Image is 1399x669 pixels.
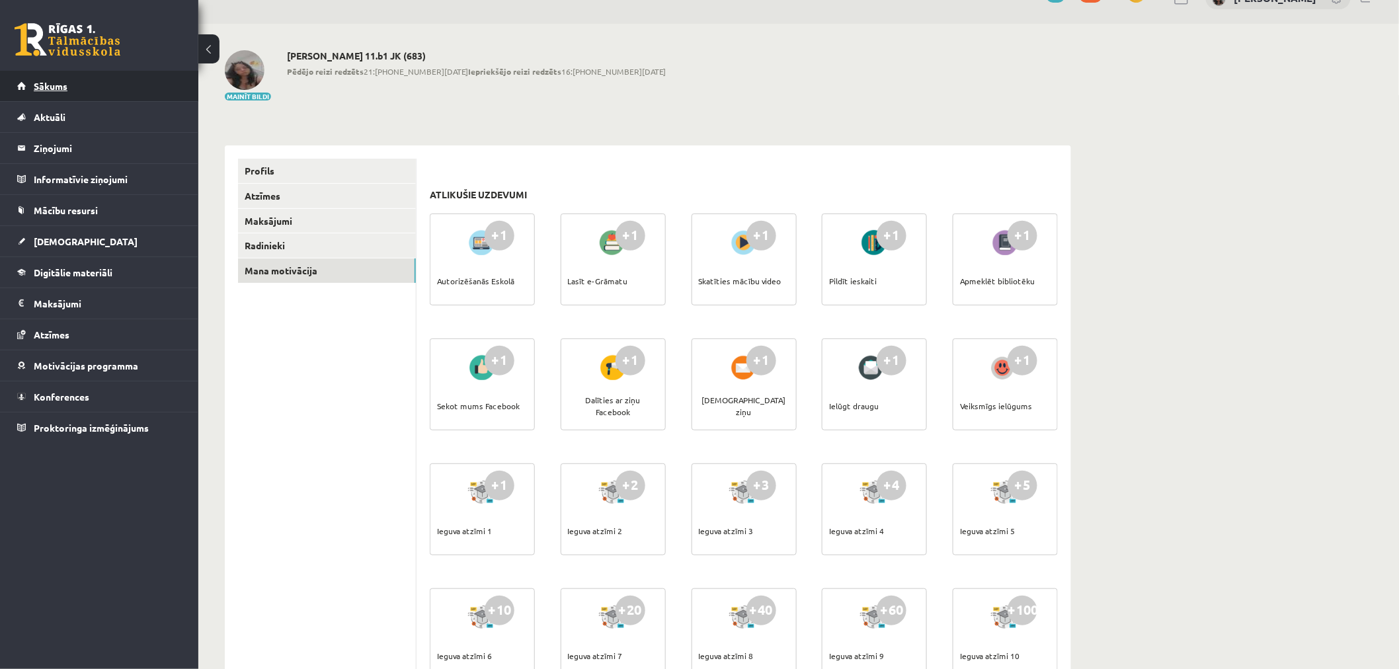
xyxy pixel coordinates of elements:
div: +4 [877,471,906,500]
a: Atzīmes [17,319,182,350]
img: Laura Bitina [225,50,264,90]
legend: Informatīvie ziņojumi [34,164,182,194]
div: +3 [746,471,776,500]
div: Ielūgt draugu [829,383,879,429]
div: +1 [485,471,514,500]
span: [DEMOGRAPHIC_DATA] [34,235,138,247]
div: +1 [877,346,906,375]
h3: Atlikušie uzdevumi [430,189,527,200]
div: Ieguva atzīmi 2 [568,508,623,554]
span: 21:[PHONE_NUMBER][DATE] 16:[PHONE_NUMBER][DATE] [287,65,666,77]
a: Mācību resursi [17,195,182,225]
a: Profils [238,159,416,183]
a: Maksājumi [17,288,182,319]
a: Rīgas 1. Tālmācības vidusskola [15,23,120,56]
a: Proktoringa izmēģinājums [17,413,182,443]
div: +1 [1008,221,1037,251]
div: Dalīties ar ziņu Facebook [568,383,659,429]
legend: Maksājumi [34,288,182,319]
legend: Ziņojumi [34,133,182,163]
div: +5 [1008,471,1037,500]
div: Lasīt e-Grāmatu [568,258,628,304]
div: +2 [616,471,645,500]
span: Konferences [34,391,89,403]
div: Skatīties mācību video [699,258,781,304]
a: Aktuāli [17,102,182,132]
span: Proktoringa izmēģinājums [34,422,149,434]
a: Mana motivācija [238,258,416,283]
span: Aktuāli [34,111,65,123]
div: Sekot mums Facebook [437,383,520,429]
a: Motivācijas programma [17,350,182,381]
a: Atzīmes [238,184,416,208]
div: +1 [616,346,645,375]
div: +1 [1008,346,1037,375]
div: Veiksmīgs ielūgums [960,383,1032,429]
span: Mācību resursi [34,204,98,216]
div: Ieguva atzīmi 3 [699,508,754,554]
div: Ieguva atzīmi 4 [829,508,884,554]
div: +60 [877,596,906,625]
span: Digitālie materiāli [34,266,112,278]
div: Ieguva atzīmi 5 [960,508,1015,554]
a: Sākums [17,71,182,101]
div: +1 [485,346,514,375]
a: Radinieki [238,233,416,258]
div: Autorizēšanās Eskolā [437,258,514,304]
div: Apmeklēt bibliotēku [960,258,1035,304]
a: Ziņojumi [17,133,182,163]
div: +1 [485,221,514,251]
a: Informatīvie ziņojumi [17,164,182,194]
div: +1 [746,346,776,375]
h2: [PERSON_NAME] 11.b1 JK (683) [287,50,666,61]
div: +1 [877,221,906,251]
a: Konferences [17,381,182,412]
b: Pēdējo reizi redzēts [287,66,364,77]
b: Iepriekšējo reizi redzēts [468,66,561,77]
span: Atzīmes [34,329,69,340]
div: [DEMOGRAPHIC_DATA] ziņu [699,383,789,429]
span: Motivācijas programma [34,360,138,372]
a: [DEMOGRAPHIC_DATA] [17,226,182,256]
a: Digitālie materiāli [17,257,182,288]
div: +1 [616,221,645,251]
a: +1 Autorizēšanās Eskolā [430,214,535,305]
button: Mainīt bildi [225,93,271,100]
div: Ieguva atzīmi 1 [437,508,492,554]
div: +10 [485,596,514,625]
div: +1 [746,221,776,251]
a: Maksājumi [238,209,416,233]
div: Pildīt ieskaiti [829,258,877,304]
div: +40 [746,596,776,625]
div: +100 [1008,596,1037,625]
div: +20 [616,596,645,625]
span: Sākums [34,80,67,92]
